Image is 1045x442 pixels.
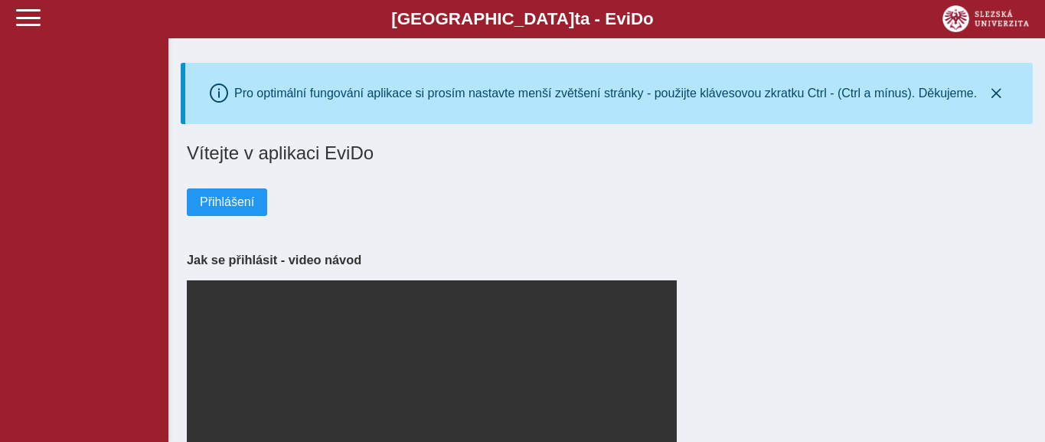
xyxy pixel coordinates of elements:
span: D [631,9,643,28]
span: Přihlášení [200,195,254,209]
h1: Vítejte v aplikaci EviDo [187,142,1027,164]
span: t [574,9,580,28]
h3: Jak se přihlásit - video návod [187,253,1027,267]
img: logo_web_su.png [942,5,1029,32]
button: Přihlášení [187,188,267,216]
b: [GEOGRAPHIC_DATA] a - Evi [46,9,999,29]
span: o [643,9,654,28]
div: Pro optimální fungování aplikace si prosím nastavte menší zvětšení stránky - použijte klávesovou ... [234,87,977,100]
